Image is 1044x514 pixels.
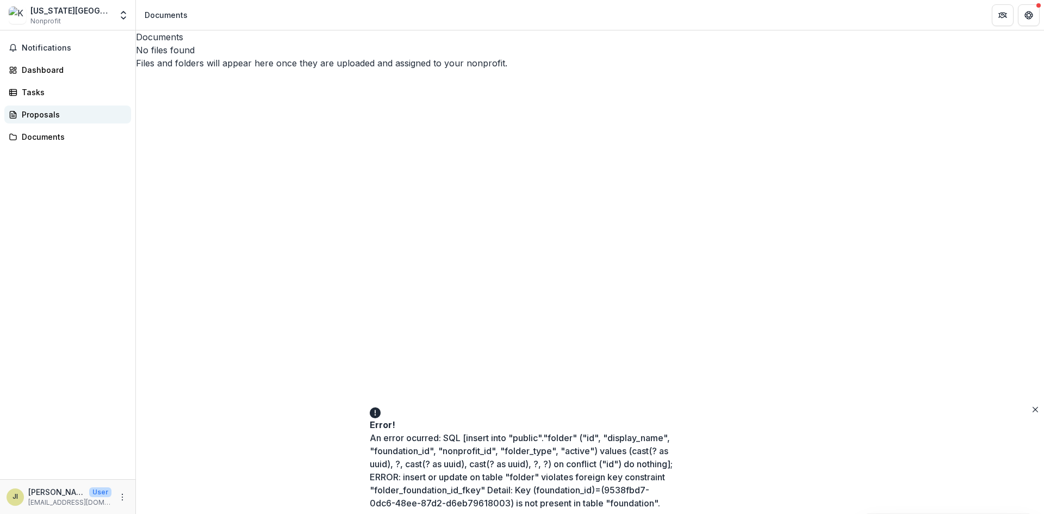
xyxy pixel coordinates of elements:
h3: Documents [136,30,1044,44]
button: Partners [992,4,1014,26]
a: Dashboard [4,61,131,79]
a: Proposals [4,106,131,123]
div: Error! [370,418,670,431]
a: Documents [4,128,131,146]
p: User [89,487,111,497]
button: Close [1029,403,1042,416]
div: Dashboard [22,64,122,76]
span: Notifications [22,44,127,53]
p: [EMAIL_ADDRESS][DOMAIN_NAME] [28,498,111,507]
p: No files found [136,44,1044,57]
p: Files and folders will appear here once they are uploaded and assigned to your nonprofit. [136,57,1044,70]
button: Get Help [1018,4,1040,26]
a: Tasks [4,83,131,101]
div: [US_STATE][GEOGRAPHIC_DATA] [30,5,111,16]
div: Documents [145,9,188,21]
button: Notifications [4,39,131,57]
div: An error ocurred: SQL [insert into "public"."folder" ("id", "display_name", "foundation_id", "non... [370,431,674,510]
p: [PERSON_NAME] [28,486,85,498]
button: More [116,491,129,504]
div: Documents [22,131,122,143]
div: Jennifer Ingraham [13,493,18,500]
div: Proposals [22,109,122,120]
img: Kansas City University [9,7,26,24]
div: Tasks [22,86,122,98]
nav: breadcrumb [140,7,192,23]
span: Nonprofit [30,16,61,26]
button: Open entity switcher [116,4,131,26]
